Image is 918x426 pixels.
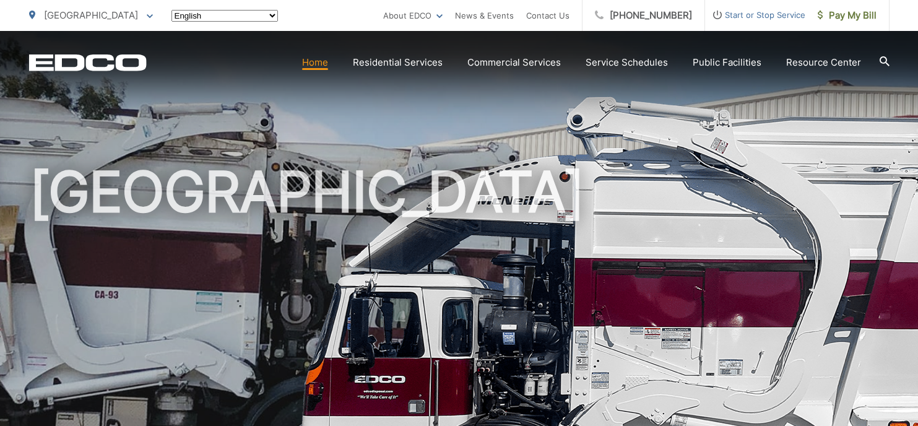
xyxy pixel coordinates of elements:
a: Contact Us [526,8,569,23]
select: Select a language [171,10,278,22]
a: News & Events [455,8,514,23]
a: Resource Center [786,55,861,70]
a: Residential Services [353,55,443,70]
span: [GEOGRAPHIC_DATA] [44,9,138,21]
a: Home [302,55,328,70]
a: Public Facilities [693,55,761,70]
span: Pay My Bill [818,8,877,23]
a: EDCD logo. Return to the homepage. [29,54,147,71]
a: Service Schedules [586,55,668,70]
a: Commercial Services [467,55,561,70]
a: About EDCO [383,8,443,23]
